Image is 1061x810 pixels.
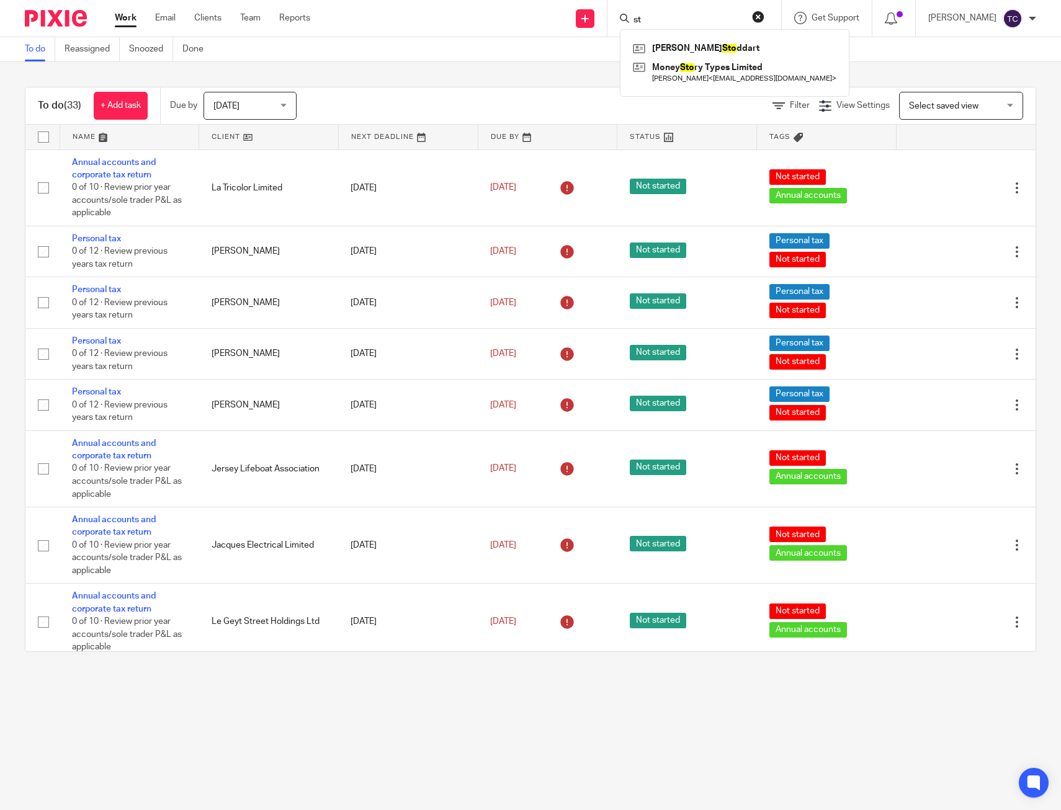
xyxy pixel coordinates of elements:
[769,469,847,484] span: Annual accounts
[490,349,516,358] span: [DATE]
[630,179,686,194] span: Not started
[129,37,173,61] a: Snoozed
[72,337,121,345] a: Personal tax
[72,234,121,243] a: Personal tax
[170,99,197,112] p: Due by
[182,37,213,61] a: Done
[769,233,830,249] span: Personal tax
[769,354,826,370] span: Not started
[72,183,182,217] span: 0 of 10 · Review prior year accounts/sole trader P&L as applicable
[338,328,478,379] td: [DATE]
[213,102,240,110] span: [DATE]
[338,430,478,507] td: [DATE]
[790,101,810,110] span: Filter
[94,92,148,120] a: + Add task
[769,386,830,402] span: Personal tax
[490,465,516,473] span: [DATE]
[240,12,261,24] a: Team
[630,613,686,628] span: Not started
[630,460,686,475] span: Not started
[72,349,168,371] span: 0 of 12 · Review previous years tax return
[72,465,182,499] span: 0 of 10 · Review prior year accounts/sole trader P&L as applicable
[769,252,826,267] span: Not started
[72,285,121,294] a: Personal tax
[769,303,826,318] span: Not started
[769,188,847,203] span: Annual accounts
[38,99,81,112] h1: To do
[769,622,847,638] span: Annual accounts
[769,133,790,140] span: Tags
[65,37,120,61] a: Reassigned
[630,396,686,411] span: Not started
[490,247,516,256] span: [DATE]
[25,37,55,61] a: To do
[72,247,168,269] span: 0 of 12 · Review previous years tax return
[769,284,830,300] span: Personal tax
[769,545,847,561] span: Annual accounts
[194,12,222,24] a: Clients
[199,277,339,328] td: [PERSON_NAME]
[72,388,121,396] a: Personal tax
[928,12,996,24] p: [PERSON_NAME]
[199,380,339,430] td: [PERSON_NAME]
[72,439,156,460] a: Annual accounts and corporate tax return
[72,401,168,422] span: 0 of 12 · Review previous years tax return
[1003,9,1023,29] img: svg%3E
[490,541,516,550] span: [DATE]
[25,10,87,27] img: Pixie
[338,507,478,584] td: [DATE]
[155,12,176,24] a: Email
[199,584,339,660] td: Le Geyt Street Holdings Ltd
[632,15,744,26] input: Search
[199,328,339,379] td: [PERSON_NAME]
[199,430,339,507] td: Jersey Lifeboat Association
[909,102,978,110] span: Select saved view
[338,584,478,660] td: [DATE]
[72,158,156,179] a: Annual accounts and corporate tax return
[769,336,830,351] span: Personal tax
[64,100,81,110] span: (33)
[769,450,826,466] span: Not started
[630,243,686,258] span: Not started
[490,298,516,307] span: [DATE]
[279,12,310,24] a: Reports
[72,541,182,575] span: 0 of 10 · Review prior year accounts/sole trader P&L as applicable
[338,277,478,328] td: [DATE]
[199,226,339,277] td: [PERSON_NAME]
[115,12,137,24] a: Work
[630,536,686,551] span: Not started
[752,11,764,23] button: Clear
[199,149,339,226] td: La Tricolor Limited
[338,380,478,430] td: [DATE]
[769,603,826,619] span: Not started
[72,617,182,651] span: 0 of 10 · Review prior year accounts/sole trader P&L as applicable
[769,405,826,421] span: Not started
[72,515,156,536] a: Annual accounts and corporate tax return
[490,617,516,626] span: [DATE]
[812,14,859,22] span: Get Support
[199,507,339,584] td: Jacques Electrical Limited
[490,401,516,409] span: [DATE]
[72,592,156,613] a: Annual accounts and corporate tax return
[630,345,686,360] span: Not started
[338,226,478,277] td: [DATE]
[836,101,890,110] span: View Settings
[769,527,826,542] span: Not started
[72,298,168,320] span: 0 of 12 · Review previous years tax return
[490,183,516,192] span: [DATE]
[338,149,478,226] td: [DATE]
[630,293,686,309] span: Not started
[769,169,826,185] span: Not started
